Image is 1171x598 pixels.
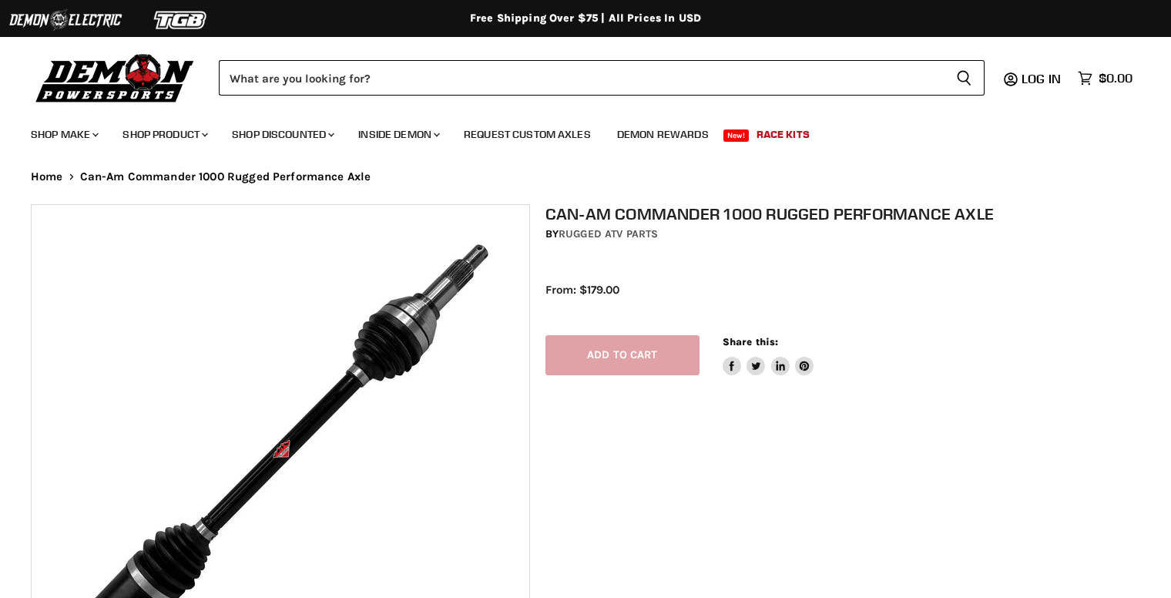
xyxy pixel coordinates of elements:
a: Race Kits [745,119,821,150]
button: Search [944,60,985,96]
a: Shop Product [111,119,217,150]
a: Inside Demon [347,119,449,150]
a: Shop Make [19,119,108,150]
span: Share this: [723,336,778,348]
img: Demon Electric Logo 2 [8,5,123,35]
span: From: $179.00 [545,283,619,297]
a: Home [31,170,63,183]
a: Rugged ATV Parts [559,227,658,240]
span: $0.00 [1099,71,1132,86]
ul: Main menu [19,113,1129,150]
img: Demon Powersports [31,50,200,105]
div: by [545,226,1156,243]
img: TGB Logo 2 [123,5,239,35]
form: Product [219,60,985,96]
span: New! [723,129,750,142]
a: Shop Discounted [220,119,344,150]
a: Request Custom Axles [452,119,602,150]
a: $0.00 [1070,67,1140,89]
aside: Share this: [723,335,814,376]
span: Log in [1022,71,1061,86]
a: Log in [1015,72,1070,86]
h1: Can-Am Commander 1000 Rugged Performance Axle [545,204,1156,223]
a: Demon Rewards [606,119,720,150]
input: Search [219,60,944,96]
span: Can-Am Commander 1000 Rugged Performance Axle [80,170,371,183]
